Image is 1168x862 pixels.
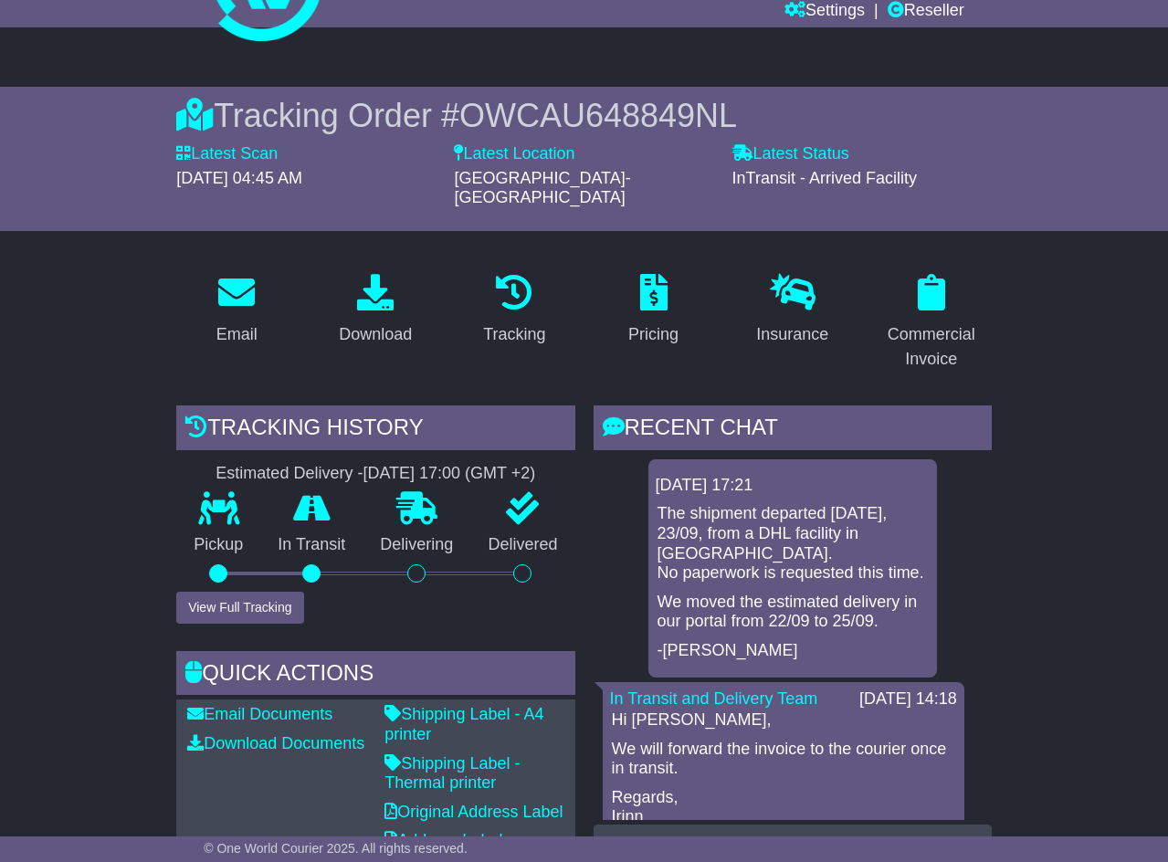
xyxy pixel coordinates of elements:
[658,593,928,632] p: We moved the estimated delivery in our portal from 22/09 to 25/09.
[454,169,630,207] span: [GEOGRAPHIC_DATA]-[GEOGRAPHIC_DATA]
[871,268,992,378] a: Commercial Invoice
[616,268,690,353] a: Pricing
[205,268,269,353] a: Email
[594,405,992,455] div: RECENT CHAT
[187,705,332,723] a: Email Documents
[612,710,955,731] p: Hi [PERSON_NAME],
[658,641,928,661] p: -[PERSON_NAME]
[176,405,574,455] div: Tracking history
[384,705,543,743] a: Shipping Label - A4 printer
[176,169,302,187] span: [DATE] 04:45 AM
[471,268,557,353] a: Tracking
[883,322,980,372] div: Commercial Invoice
[454,144,574,164] label: Latest Location
[176,535,260,555] p: Pickup
[216,322,258,347] div: Email
[732,144,849,164] label: Latest Status
[656,476,930,496] div: [DATE] 17:21
[744,268,840,353] a: Insurance
[384,803,563,821] a: Original Address Label
[612,740,955,779] p: We will forward the invoice to the courier once in transit.
[363,464,535,484] div: [DATE] 17:00 (GMT +2)
[483,322,545,347] div: Tracking
[176,96,992,135] div: Tracking Order #
[176,464,574,484] div: Estimated Delivery -
[176,592,303,624] button: View Full Tracking
[628,322,679,347] div: Pricing
[459,97,737,134] span: OWCAU648849NL
[384,831,502,849] a: Address Label
[363,535,470,555] p: Delivering
[610,689,818,708] a: In Transit and Delivery Team
[204,841,468,856] span: © One World Courier 2025. All rights reserved.
[612,788,955,827] p: Regards, Irinn
[176,651,574,700] div: Quick Actions
[658,504,928,583] p: The shipment departed [DATE], 23/09, from a DHL facility in [GEOGRAPHIC_DATA]. No paperwork is re...
[176,144,278,164] label: Latest Scan
[732,169,917,187] span: InTransit - Arrived Facility
[260,535,363,555] p: In Transit
[187,734,364,752] a: Download Documents
[859,689,957,710] div: [DATE] 14:18
[756,322,828,347] div: Insurance
[470,535,574,555] p: Delivered
[339,322,412,347] div: Download
[384,754,520,793] a: Shipping Label - Thermal printer
[327,268,424,353] a: Download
